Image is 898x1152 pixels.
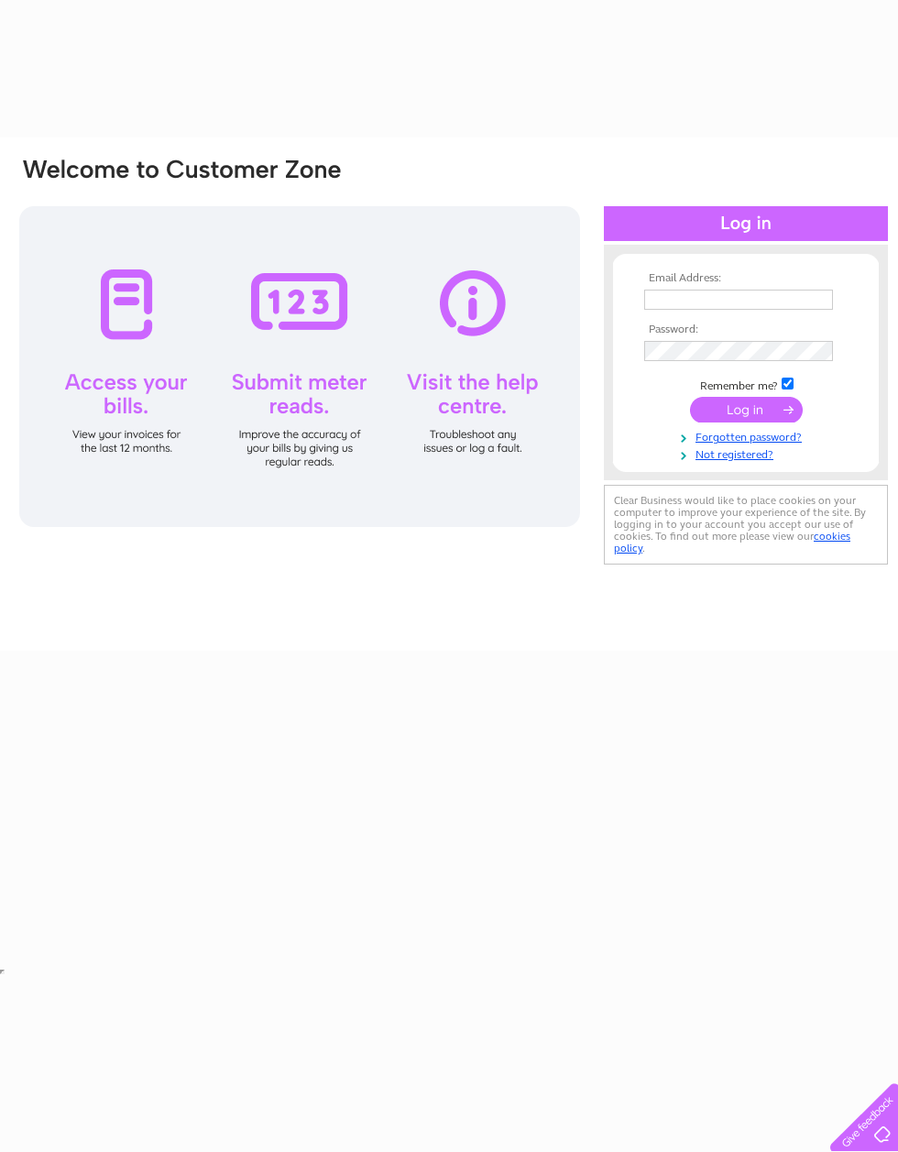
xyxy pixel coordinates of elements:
[644,427,852,444] a: Forgotten password?
[604,485,888,565] div: Clear Business would like to place cookies on your computer to improve your experience of the sit...
[640,272,852,285] th: Email Address:
[640,324,852,336] th: Password:
[644,444,852,462] a: Not registered?
[690,397,803,422] input: Submit
[614,530,850,554] a: cookies policy
[640,375,852,393] td: Remember me?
